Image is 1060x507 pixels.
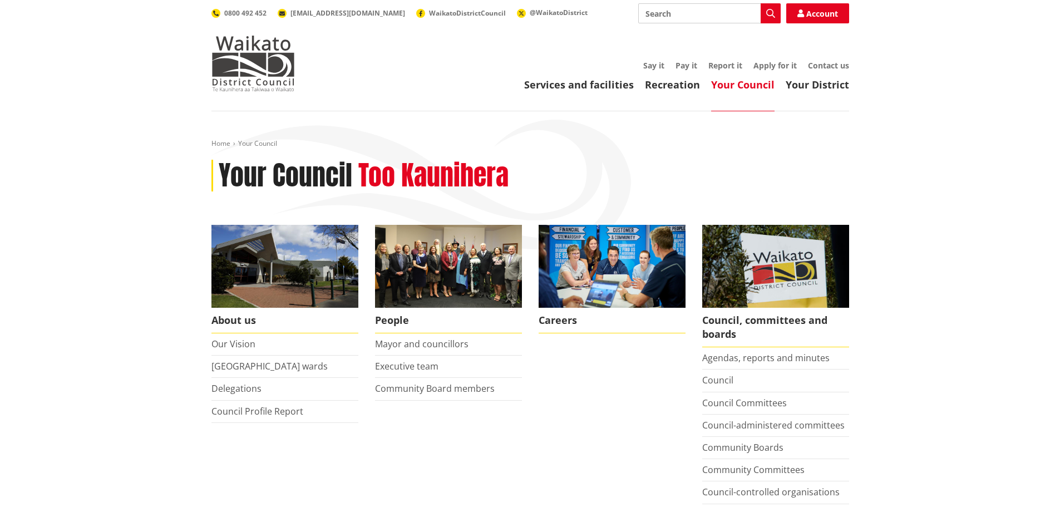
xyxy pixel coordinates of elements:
img: 2022 Council [375,225,522,308]
nav: breadcrumb [211,139,849,149]
span: People [375,308,522,333]
a: Account [786,3,849,23]
h2: Too Kaunihera [358,160,509,192]
a: 0800 492 452 [211,8,267,18]
span: Council, committees and boards [702,308,849,347]
span: Your Council [238,139,277,148]
img: Office staff in meeting - Career page [539,225,686,308]
a: Agendas, reports and minutes [702,352,830,364]
a: Services and facilities [524,78,634,91]
span: 0800 492 452 [224,8,267,18]
img: WDC Building 0015 [211,225,358,308]
img: Waikato District Council - Te Kaunihera aa Takiwaa o Waikato [211,36,295,91]
a: Report it [708,60,742,71]
span: @WaikatoDistrict [530,8,588,17]
span: About us [211,308,358,333]
a: [EMAIL_ADDRESS][DOMAIN_NAME] [278,8,405,18]
a: Community Committees [702,464,805,476]
a: Our Vision [211,338,255,350]
a: Contact us [808,60,849,71]
a: WaikatoDistrictCouncil [416,8,506,18]
a: Your District [786,78,849,91]
a: @WaikatoDistrict [517,8,588,17]
a: Pay it [676,60,697,71]
span: Careers [539,308,686,333]
a: WDC Building 0015 About us [211,225,358,333]
a: Community Boards [702,441,783,454]
a: Apply for it [753,60,797,71]
a: Home [211,139,230,148]
a: Careers [539,225,686,333]
a: Executive team [375,360,438,372]
a: Council Profile Report [211,405,303,417]
a: Waikato-District-Council-sign Council, committees and boards [702,225,849,347]
a: Say it [643,60,664,71]
a: Your Council [711,78,775,91]
a: Delegations [211,382,262,395]
a: [GEOGRAPHIC_DATA] wards [211,360,328,372]
a: Council-administered committees [702,419,845,431]
h1: Your Council [219,160,352,192]
a: 2022 Council People [375,225,522,333]
a: Council-controlled organisations [702,486,840,498]
a: Mayor and councillors [375,338,469,350]
a: Council [702,374,733,386]
a: Community Board members [375,382,495,395]
a: Recreation [645,78,700,91]
input: Search input [638,3,781,23]
span: WaikatoDistrictCouncil [429,8,506,18]
img: Waikato-District-Council-sign [702,225,849,308]
a: Council Committees [702,397,787,409]
span: [EMAIL_ADDRESS][DOMAIN_NAME] [290,8,405,18]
